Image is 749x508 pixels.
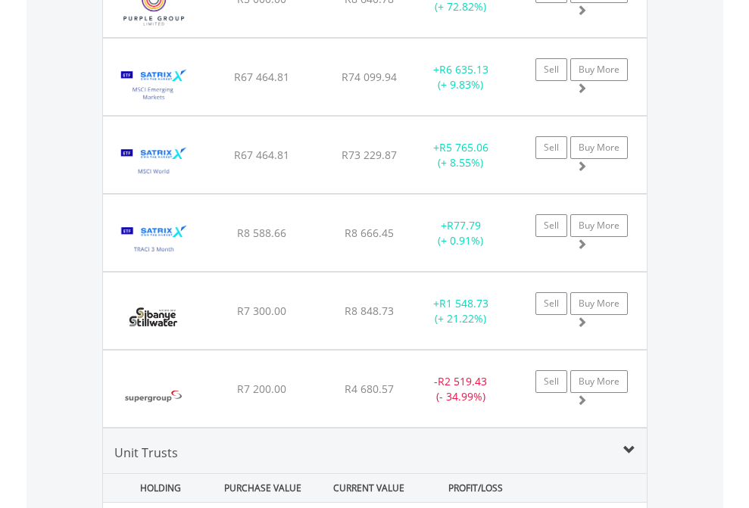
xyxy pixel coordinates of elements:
a: Buy More [570,58,628,81]
a: Sell [535,58,567,81]
img: EQU.ZA.SSW.png [111,291,196,345]
span: R73 229.87 [342,148,397,162]
div: PROFIT/LOSS [424,474,527,502]
span: R67 464.81 [234,148,289,162]
div: + (+ 21.22%) [414,296,508,326]
span: R8 848.73 [345,304,394,318]
div: HOLDING [105,474,208,502]
img: EQU.ZA.STXTRA.png [111,213,198,267]
span: R1 548.73 [439,296,488,310]
a: Buy More [570,136,628,159]
a: Buy More [570,214,628,237]
a: Buy More [570,292,628,315]
span: R8 666.45 [345,226,394,240]
img: EQU.ZA.SPG.png [111,369,196,423]
div: PURCHASE VALUE [211,474,314,502]
div: + (+ 9.83%) [414,62,508,92]
span: R4 680.57 [345,382,394,396]
span: R74 099.94 [342,70,397,84]
span: R7 300.00 [237,304,286,318]
span: R7 200.00 [237,382,286,396]
span: R2 519.43 [438,374,487,388]
a: Sell [535,370,567,393]
div: CURRENT VALUE [317,474,420,502]
span: R8 588.66 [237,226,286,240]
div: + (+ 8.55%) [414,140,508,170]
img: EQU.ZA.STXEMG.png [111,58,198,111]
span: R5 765.06 [439,140,488,154]
div: + (+ 0.91%) [414,218,508,248]
a: Buy More [570,370,628,393]
span: Unit Trusts [114,444,178,461]
span: R6 635.13 [439,62,488,76]
img: EQU.ZA.STXWDM.png [111,136,198,189]
span: R67 464.81 [234,70,289,84]
a: Sell [535,214,567,237]
a: Sell [535,136,567,159]
a: Sell [535,292,567,315]
span: R77.79 [447,218,481,232]
div: - (- 34.99%) [414,374,508,404]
